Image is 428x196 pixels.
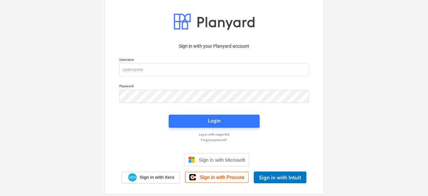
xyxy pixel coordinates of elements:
a: Log in with magic link [116,132,312,137]
span: Sign in with Procore [200,174,244,180]
span: Sign in with Microsoft [199,157,245,163]
a: Forgot password? [116,138,312,142]
a: Sign in with Xero [122,172,180,183]
button: Login [169,115,260,128]
p: Sign in with your Planyard account [119,43,309,50]
p: Password [119,84,309,90]
input: Username [119,63,309,76]
a: Sign in with Procore [185,172,248,183]
span: Sign in with Xero [140,174,174,180]
img: Microsoft logo [188,156,195,163]
p: Username [119,57,309,63]
img: Xero logo [128,173,137,182]
div: Login [208,117,220,125]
